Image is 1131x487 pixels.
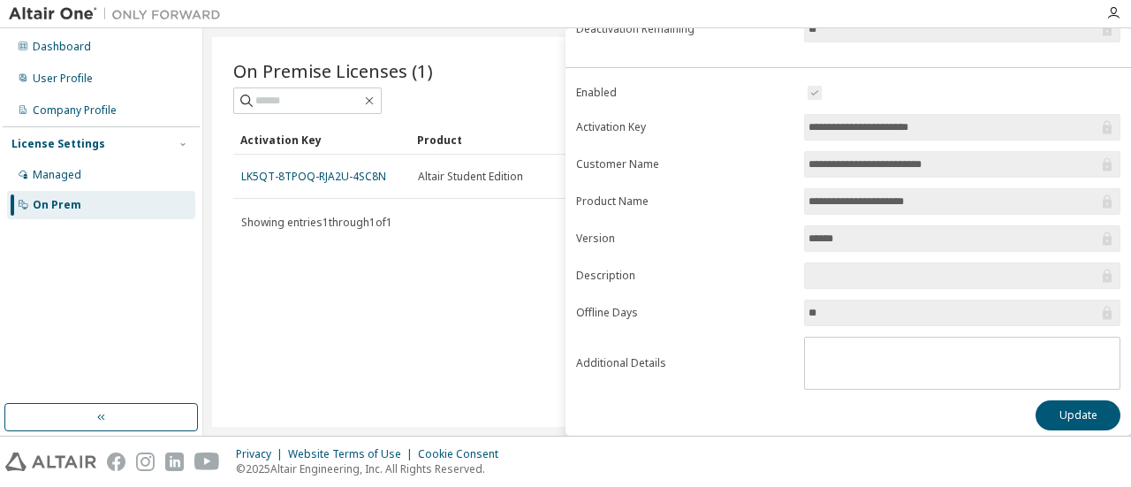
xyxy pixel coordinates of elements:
[236,447,288,461] div: Privacy
[241,215,392,230] span: Showing entries 1 through 1 of 1
[241,169,386,184] a: LK5QT-8TPOQ-RJA2U-4SC8N
[107,453,125,471] img: facebook.svg
[576,157,793,171] label: Customer Name
[9,5,230,23] img: Altair One
[418,170,523,184] span: Altair Student Edition
[136,453,155,471] img: instagram.svg
[576,194,793,209] label: Product Name
[417,126,580,154] div: Product
[33,198,81,212] div: On Prem
[576,22,793,36] label: Deactivation Remaining
[240,126,403,154] div: Activation Key
[5,453,96,471] img: altair_logo.svg
[33,40,91,54] div: Dashboard
[33,168,81,182] div: Managed
[576,269,793,283] label: Description
[11,137,105,151] div: License Settings
[33,72,93,86] div: User Profile
[288,447,418,461] div: Website Terms of Use
[1036,400,1120,430] button: Update
[576,306,793,320] label: Offline Days
[418,447,509,461] div: Cookie Consent
[576,356,793,370] label: Additional Details
[233,58,433,83] span: On Premise Licenses (1)
[236,461,509,476] p: © 2025 Altair Engineering, Inc. All Rights Reserved.
[194,453,220,471] img: youtube.svg
[576,232,793,246] label: Version
[576,86,793,100] label: Enabled
[165,453,184,471] img: linkedin.svg
[33,103,117,118] div: Company Profile
[576,120,793,134] label: Activation Key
